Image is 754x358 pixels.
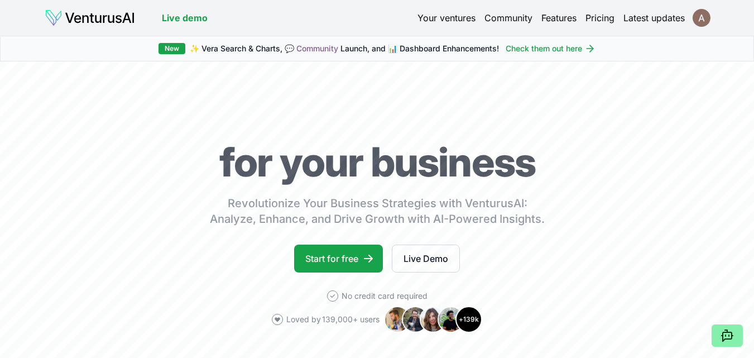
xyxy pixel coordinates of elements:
[296,44,338,53] a: Community
[484,11,532,25] a: Community
[585,11,614,25] a: Pricing
[541,11,577,25] a: Features
[623,11,685,25] a: Latest updates
[392,245,460,273] a: Live Demo
[417,11,476,25] a: Your ventures
[294,245,383,273] a: Start for free
[159,43,185,54] div: New
[402,306,429,333] img: Avatar 2
[190,43,499,54] span: ✨ Vera Search & Charts, 💬 Launch, and 📊 Dashboard Enhancements!
[384,306,411,333] img: Avatar 1
[693,9,710,27] img: ACg8ocI1WW9lZQXiMm29GLWl-gbKORUwo8sOXQQ1R6YSxmqDiDBODA=s96-c
[506,43,595,54] a: Check them out here
[438,306,464,333] img: Avatar 4
[162,11,208,25] a: Live demo
[45,9,135,27] img: logo
[420,306,446,333] img: Avatar 3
